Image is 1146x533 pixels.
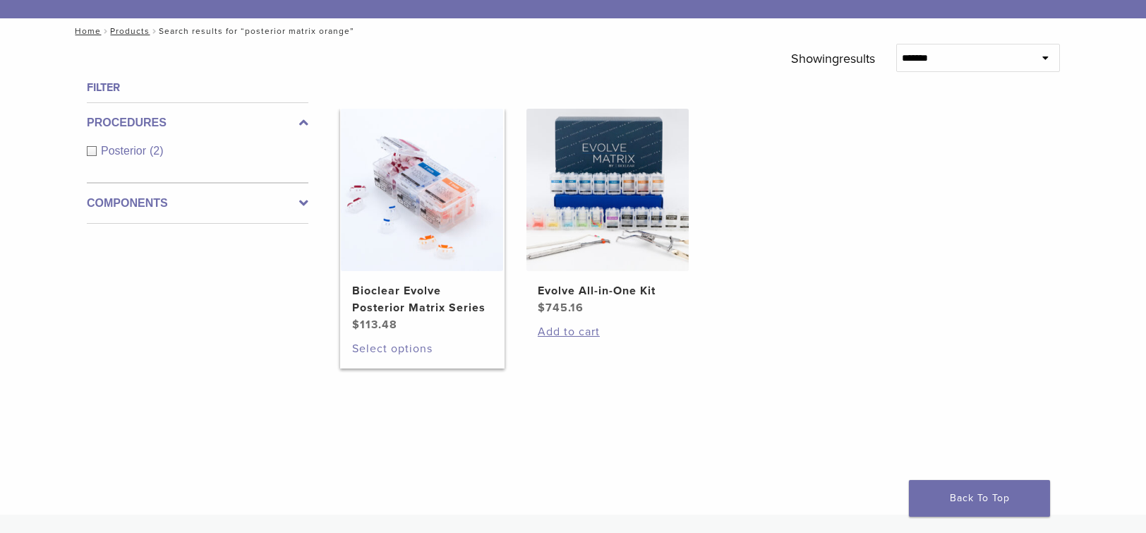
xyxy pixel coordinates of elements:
label: Components [87,195,308,212]
a: Evolve All-in-One KitEvolve All-in-One Kit $745.16 [526,109,690,316]
span: Posterior [101,145,150,157]
a: Products [110,26,150,36]
label: Procedures [87,114,308,131]
img: Evolve All-in-One Kit [526,109,689,271]
nav: Search results for “posterior matrix orange” [65,18,1081,44]
a: Back To Top [909,480,1050,517]
p: Showing results [791,44,875,73]
a: Home [71,26,101,36]
a: Bioclear Evolve Posterior Matrix SeriesBioclear Evolve Posterior Matrix Series $113.48 [340,109,505,333]
h2: Evolve All-in-One Kit [538,282,677,299]
h4: Filter [87,79,308,96]
bdi: 745.16 [538,301,584,315]
bdi: 113.48 [352,318,397,332]
a: Select options for “Bioclear Evolve Posterior Matrix Series” [352,340,492,357]
span: / [150,28,159,35]
a: Add to cart: “Evolve All-in-One Kit” [538,323,677,340]
span: $ [352,318,360,332]
span: $ [538,301,545,315]
h2: Bioclear Evolve Posterior Matrix Series [352,282,492,316]
span: / [101,28,110,35]
span: (2) [150,145,164,157]
img: Bioclear Evolve Posterior Matrix Series [341,109,503,271]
